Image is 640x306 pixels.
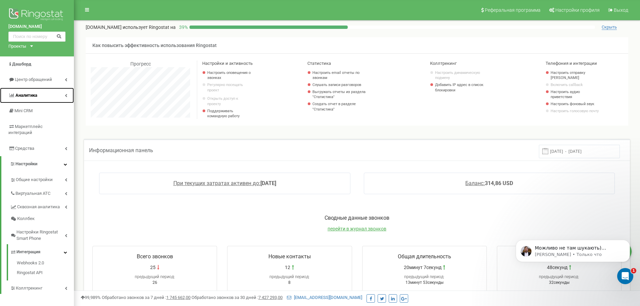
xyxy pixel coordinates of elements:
span: 25 [150,264,156,271]
u: 1 745 662,00 [166,295,190,300]
span: Новые контакты [268,253,311,260]
a: Интеграция [10,244,74,258]
span: Общие настройки [16,177,53,183]
a: Настроить отправку [PERSON_NAME] [551,70,599,81]
a: Настроить аудио приветствия [551,89,599,100]
img: Ringostat logo [8,7,66,24]
a: Коллтрекинг [10,280,74,294]
span: Настройки Ringostat Smart Phone [16,229,65,242]
span: Как повысить эффективность использования Ringostat [92,43,217,48]
a: Настройки Ringostat Smart Phone [10,224,74,244]
p: 39 % [176,24,189,31]
span: Дашборд [12,61,31,67]
span: При текущих затратах активен до: [173,180,260,186]
a: перейти в журнал звонков [328,226,386,231]
a: Ringostat API [17,268,74,276]
span: Телефония и интеграции [546,61,597,66]
a: Открыть доступ к проекту [207,96,252,106]
a: Слушать записи разговоров [312,82,369,88]
span: Общая длительность [398,253,451,260]
span: Статистика [307,61,331,66]
a: Настроить голосовую почту [551,108,599,114]
span: Настройки и активность [202,61,253,66]
a: Виртуальная АТС [10,186,74,200]
a: [DOMAIN_NAME] [8,24,66,30]
span: Выход [614,7,628,13]
span: 13минут 53секунды [406,280,443,285]
span: 20минут 7секунд [404,264,441,271]
span: использует Ringostat на [123,25,176,30]
span: Обработано звонков за 7 дней : [102,295,190,300]
a: Настройки [1,156,74,172]
span: предыдущий период: [404,274,444,279]
span: Обработано звонков за 30 дней : [191,295,283,300]
span: Настройки профиля [555,7,600,13]
span: Баланс: [465,180,485,186]
span: Всего звонков [137,253,173,260]
a: Баланс:314,86 USD [465,180,513,186]
iframe: Intercom live chat [617,268,633,284]
a: Настроить динамическую подмену [435,70,487,81]
span: 1 [631,268,636,273]
a: Создать отчет в разделе "Статистика" [312,101,369,112]
a: При текущих затратах активен до:[DATE] [173,180,276,186]
a: Настроить email отчеты по звонкам [312,70,369,81]
span: 8 [288,280,291,285]
span: Информационная панель [89,147,153,154]
span: Скрыть [602,25,617,30]
span: предыдущий период: [135,274,175,279]
span: Сводные данные звонков [325,215,389,221]
input: Поиск по номеру [8,32,66,42]
span: 99,989% [81,295,101,300]
span: 26 [153,280,157,285]
a: Настроить оповещения о звонках [207,70,252,81]
div: Проекты [8,43,26,50]
a: Настроить фоновый звук [551,101,599,107]
span: 12 [285,264,290,271]
span: предыдущий период: [269,274,310,279]
span: Центр обращений [15,77,52,82]
span: Средства [15,146,34,151]
span: Коллтрекинг [430,61,457,66]
span: Коллбек [17,216,35,222]
p: [DOMAIN_NAME] [86,24,176,31]
a: [EMAIL_ADDRESS][DOMAIN_NAME] [287,295,362,300]
p: Поддерживать командную работу [207,108,252,119]
span: Коллтрекинг [16,285,42,292]
span: Аналитика [15,93,37,98]
iframe: Intercom notifications сообщение [506,226,640,288]
span: Интеграция [16,249,40,255]
a: Коллбек [10,213,74,225]
a: Сквозная аналитика [10,199,74,213]
span: Прогресс [130,61,151,67]
u: 7 427 293,00 [258,295,283,300]
a: Выгружать отчеты из раздела "Статистика" [312,89,369,100]
span: Настройки [15,161,37,166]
span: Виртуальная АТС [15,190,50,197]
a: Webhooks 2.0 [17,260,74,268]
a: Добавить IP адрес в список блокировки [435,82,487,93]
span: Сквозная аналитика [17,204,60,210]
a: Включить callback [551,82,599,88]
span: Mini CRM [14,108,33,113]
a: Общие настройки [10,172,74,186]
p: Регулярно посещать проект [207,82,252,93]
span: Реферальная программа [485,7,541,13]
span: Маркетплейс интеграций [8,124,43,135]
